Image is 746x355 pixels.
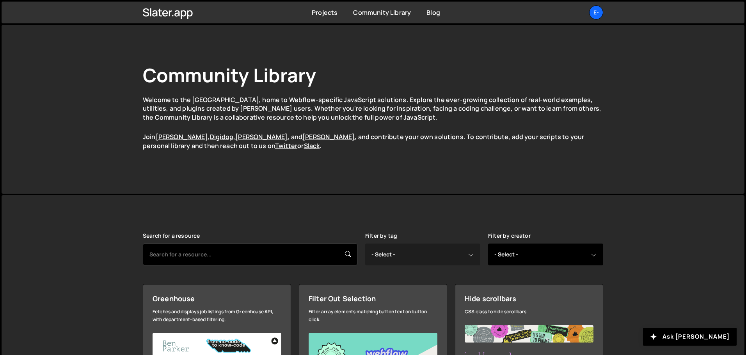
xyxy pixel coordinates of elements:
p: Join , , , and , and contribute your own solutions. To contribute, add your scripts to your perso... [143,132,603,150]
div: Greenhouse [153,294,281,303]
label: Filter by tag [365,233,397,239]
button: Ask [PERSON_NAME] [643,328,737,346]
label: Filter by creator [488,233,531,239]
a: Blog [426,8,440,17]
a: Digidop [210,132,233,141]
div: Filter array elements matching button text on button click. [309,308,437,323]
div: Hide scrollbars [465,294,593,303]
h1: Community Library [143,62,603,88]
a: [PERSON_NAME] [235,132,288,141]
a: [PERSON_NAME] [302,132,355,141]
img: Frame%20482.jpg [465,325,593,343]
a: [PERSON_NAME] [156,132,208,141]
p: Welcome to the [GEOGRAPHIC_DATA], home to Webflow-specific JavaScript solutions. Explore the ever... [143,95,603,122]
a: E- [589,5,603,19]
input: Search for a resource... [143,244,357,265]
a: Twitter [275,141,297,150]
a: Community Library [353,8,411,17]
a: Slack [304,141,320,150]
div: Fetches and displays job listings from Greenhouse API, with department-based filtering. [153,308,281,323]
div: CSS class to hide scrollbars [465,308,593,316]
a: Projects [312,8,337,17]
div: Filter Out Selection [309,294,437,303]
label: Search for a resource [143,233,200,239]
